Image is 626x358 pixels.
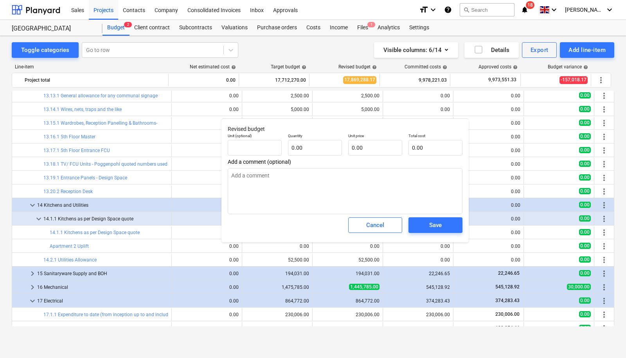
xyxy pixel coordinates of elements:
[599,269,609,278] span: More actions
[361,107,380,112] div: 5,000.00
[457,134,520,140] div: 0.00
[429,220,442,230] div: Save
[579,174,591,181] span: 0.00
[457,161,520,167] div: 0.00
[37,199,168,211] div: 14 Kitchens and Utilities
[43,107,122,112] a: 13.14.1 Wires, nets, traps and the like
[285,312,309,317] div: 230,006.00
[599,159,609,169] span: More actions
[511,65,518,70] span: help
[348,217,402,233] button: Cancel
[302,20,325,36] div: Costs
[531,45,549,55] div: Export
[229,243,239,249] div: 0.00
[37,295,168,307] div: 17 Electrical
[386,257,450,263] div: 0.00
[599,132,609,141] span: More actions
[579,92,591,98] span: 0.00
[43,148,110,153] a: 13.17.1 5th Floor Entrance FCU
[228,159,462,165] span: Add a comment (optional)
[579,256,591,263] span: 0.00
[548,64,588,70] div: Budget variance
[228,125,462,133] p: Revised budget
[579,161,591,167] span: 0.00
[34,214,43,224] span: keyboard_arrow_down
[457,243,520,249] div: 0.00
[521,5,529,14] i: notifications
[229,93,239,98] div: 0.00
[43,312,191,317] a: 17.1.1 Expenditure to date (from inception up to and including [DATE])
[230,65,236,70] span: help
[50,243,89,249] a: Apartment 2 Uplift
[386,326,450,331] div: 109,854.46
[408,217,462,233] button: Save
[175,216,239,222] div: 0.00
[43,189,93,194] a: 13.20.2 Reception Desk
[599,214,609,224] span: More actions
[599,242,609,251] span: More actions
[386,271,450,276] div: 22,246.65
[522,42,557,58] button: Export
[12,42,79,58] button: Toggle categories
[526,1,534,9] span: 18
[386,312,450,317] div: 230,006.00
[12,25,93,33] div: [GEOGRAPHIC_DATA]
[386,298,450,304] div: 374,283.43
[103,20,130,36] a: Budget2
[175,298,239,304] div: 0.00
[217,20,252,36] a: Valuations
[348,133,402,140] p: Unit price
[587,320,626,358] iframe: Chat Widget
[599,146,609,155] span: More actions
[579,325,591,331] span: 0.00
[229,326,239,331] div: 0.00
[599,118,609,128] span: More actions
[43,134,95,140] a: 13.16.1 5th Floor Master
[478,64,518,70] div: Approved costs
[599,283,609,292] span: More actions
[457,216,520,222] div: 0.00
[103,20,130,36] div: Budget
[349,284,380,290] span: 1,445,785.00
[338,64,377,70] div: Revised budget
[43,326,91,331] a: 17.2.1 Electrical works
[373,20,405,36] div: Analytics
[174,20,217,36] a: Subcontracts
[444,5,452,14] i: Knowledge base
[28,269,37,278] span: keyboard_arrow_right
[130,20,174,36] a: Client contract
[405,64,447,70] div: Committed costs
[12,64,169,70] div: Line-item
[367,22,375,27] span: 1
[291,93,309,98] div: 2,500.00
[599,173,609,183] span: More actions
[190,64,236,70] div: Net estimated cost
[599,296,609,306] span: More actions
[325,20,353,36] a: Income
[419,5,428,14] i: format_size
[43,257,97,263] a: 14.2.1 Utilities Allowance
[356,326,380,331] div: 368,719.00
[353,20,373,36] div: Files
[596,75,606,85] span: More actions
[374,42,458,58] button: Visible columns:6/14
[28,296,37,306] span: keyboard_arrow_down
[579,120,591,126] span: 0.00
[175,271,239,276] div: 0.00
[28,200,37,210] span: keyboard_arrow_down
[567,284,591,290] span: 30,000.00
[605,5,614,14] i: keyboard_arrow_down
[252,20,302,36] a: Purchase orders
[343,76,376,84] span: 17,869,288.17
[579,311,591,317] span: 0.00
[386,93,450,98] div: 0.00
[405,20,434,36] a: Settings
[386,243,450,249] div: 0.00
[316,243,380,249] div: 0.00
[441,65,447,70] span: help
[37,267,168,280] div: 15 Sanitaryware Supply and BOH
[361,93,380,98] div: 2,500.00
[599,310,609,319] span: More actions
